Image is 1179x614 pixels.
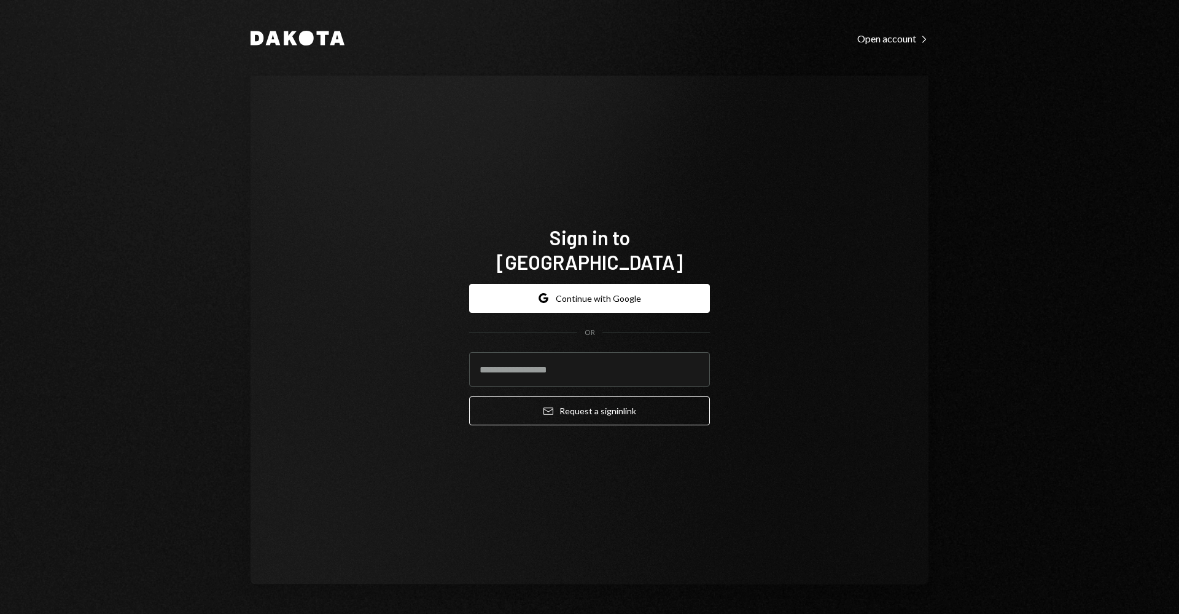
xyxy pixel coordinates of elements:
div: OR [585,328,595,338]
h1: Sign in to [GEOGRAPHIC_DATA] [469,225,710,274]
button: Request a signinlink [469,396,710,425]
a: Open account [857,31,928,45]
div: Open account [857,33,928,45]
button: Continue with Google [469,284,710,313]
